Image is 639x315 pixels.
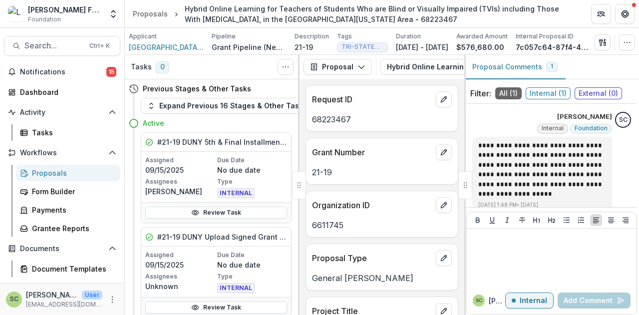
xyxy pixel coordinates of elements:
p: Assigned [145,156,215,165]
div: Form Builder [32,186,112,197]
p: [PERSON_NAME] [489,296,505,306]
span: 1 [551,63,553,70]
div: Document Templates [32,264,112,274]
button: Proposal [304,59,372,75]
p: Request ID [312,93,432,105]
span: 15 [106,67,116,77]
span: INTERNAL [217,188,255,198]
button: edit [436,144,452,160]
button: Ordered List [575,214,587,226]
span: Workflows [20,149,104,157]
button: edit [436,91,452,107]
span: INTERNAL [217,283,255,293]
span: Search... [24,41,83,50]
button: Underline [486,214,498,226]
img: Lavelle Fund for the Blind [8,6,24,22]
p: 09/15/2025 [145,165,215,175]
button: Search... [4,36,120,56]
p: Duration [396,32,421,41]
a: Review Task [145,302,287,314]
p: General [PERSON_NAME] [312,272,452,284]
p: [EMAIL_ADDRESS][DOMAIN_NAME] [26,300,102,309]
p: Filter: [470,87,491,99]
button: Strike [516,214,528,226]
a: Grantee Reports [16,220,120,237]
span: Foundation [28,15,61,24]
button: Add Comment [558,293,631,309]
button: Heading 1 [531,214,543,226]
button: Toggle View Cancelled Tasks [278,59,294,75]
div: Sandra Ching [10,296,18,303]
button: Heading 2 [546,214,558,226]
div: [PERSON_NAME] Fund for the Blind [28,4,102,15]
button: Align Center [605,214,617,226]
div: Proposals [32,168,112,178]
h5: #21-19 DUNY 5th & Final Installment Approval & Y4 Report Summary [157,137,287,147]
div: Dashboard [20,87,112,97]
span: Notifications [20,68,106,76]
div: Ctrl + K [87,40,112,51]
span: 0 [156,61,169,73]
p: Assignees [145,272,215,281]
div: Grantee Reports [32,223,112,234]
h4: Active [143,118,164,128]
a: Form Builder [16,183,120,200]
a: Proposals [16,165,120,181]
p: [PERSON_NAME] [145,186,215,197]
button: Internal [505,293,554,309]
button: Get Help [615,4,635,24]
p: Organization ID [312,199,432,211]
div: Sandra Ching [476,298,482,303]
div: Hybrid Online Learning for Teachers of Students Who are Blind or Visually Impaired (TVIs) includi... [185,3,575,24]
button: Open Workflows [4,145,120,161]
span: Internal ( 1 ) [526,87,571,99]
button: Align Right [620,214,632,226]
span: Foundation [575,125,608,132]
p: Internal [520,297,547,305]
p: 21-19 [312,166,452,178]
p: [PERSON_NAME] [26,290,78,300]
a: [GEOGRAPHIC_DATA] [US_STATE] [129,42,204,52]
p: [DATE] 1:48 PM • [DATE] [478,201,606,209]
span: Documents [20,245,104,253]
button: Open Documents [4,241,120,257]
p: User [82,291,102,300]
button: Open Activity [4,104,120,120]
p: Description [295,32,329,41]
div: Tasks [32,127,112,138]
div: Sandra Ching [619,117,628,123]
span: Activity [20,108,104,117]
a: Review Task [145,207,287,219]
h5: #21-19 DUNY Upload Signed Grant Agreements [157,232,287,242]
p: 68223467 [312,113,452,125]
a: Dashboard [4,84,120,100]
h4: Previous Stages & Other Tasks [143,83,251,94]
p: 6611745 [312,219,452,231]
p: Unknown [145,281,215,292]
div: Proposals [133,8,168,19]
button: Italicize [501,214,513,226]
p: Awarded Amount [456,32,508,41]
button: Bullet List [561,214,573,226]
div: Payments [32,205,112,215]
a: Payments [16,202,120,218]
p: Internal Proposal ID [516,32,574,41]
a: Proposals [129,6,172,21]
p: 09/15/2025 [145,260,215,270]
p: Applicant [129,32,157,41]
p: Assignees [145,177,215,186]
p: No due date [217,260,287,270]
p: Assigned [145,251,215,260]
button: Align Left [590,214,602,226]
p: Due Date [217,156,287,165]
p: [DATE] - [DATE] [396,42,448,52]
button: Bold [472,214,484,226]
p: Due Date [217,251,287,260]
a: Tasks [16,124,120,141]
button: Partners [591,4,611,24]
span: TRI-STATE [US_STATE] AREA [341,43,383,50]
button: edit [436,197,452,213]
span: External ( 0 ) [575,87,622,99]
nav: breadcrumb [129,1,579,26]
span: All ( 1 ) [495,87,522,99]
